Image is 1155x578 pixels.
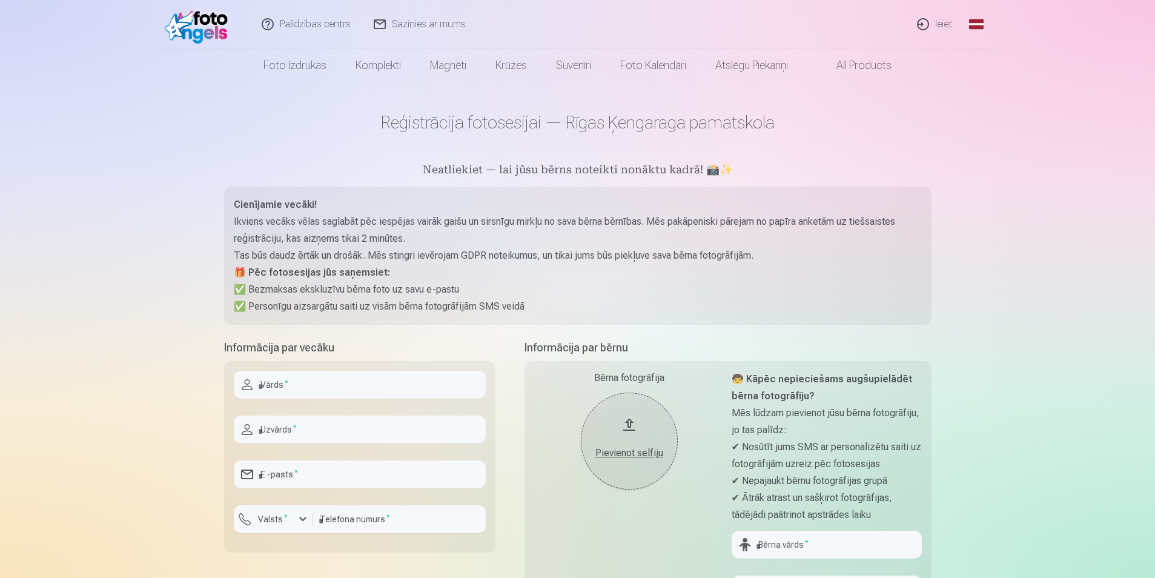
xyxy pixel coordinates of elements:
[234,505,313,533] button: Valsts*
[732,490,922,523] p: ✔ Ātrāk atrast un sašķirot fotogrāfijas, tādējādi paātrinot apstrādes laiku
[234,298,922,315] p: ✅ Personīgu aizsargātu saiti uz visām bērna fotogrāfijām SMS veidā
[253,513,293,525] label: Valsts
[165,5,234,44] img: /fa1
[701,48,803,82] a: Atslēgu piekariņi
[234,247,922,264] p: Tas būs daudz ērtāk un drošāk. Mēs stingri ievērojam GDPR noteikumus, un tikai jums būs piekļuve ...
[234,199,317,210] strong: Cienījamie vecāki!
[415,48,481,82] a: Magnēti
[234,213,922,247] p: Ikviens vecāks vēlas saglabāt pēc iespējas vairāk gaišu un sirsnīgu mirkļu no sava bērna bērnības...
[581,393,678,490] button: Pievienot selfiju
[224,339,495,356] h5: Informācija par vecāku
[732,373,912,402] strong: 🧒 Kāpēc nepieciešams augšupielādēt bērna fotogrāfiju?
[732,439,922,473] p: ✔ Nosūtīt jums SMS ar personalizētu saiti uz fotogrāfijām uzreiz pēc fotosesijas
[234,267,390,278] strong: 🎁 Pēc fotosesijas jūs saņemsiet:
[732,405,922,439] p: Mēs lūdzam pievienot jūsu bērna fotogrāfiju, jo tas palīdz:
[525,339,932,356] h5: Informācija par bērnu
[234,281,922,298] p: ✅ Bezmaksas ekskluzīvu bērna foto uz savu e-pastu
[249,48,341,82] a: Foto izdrukas
[593,446,666,460] div: Pievienot selfiju
[224,111,932,133] h1: Reģistrācija fotosesijai — Rīgas Ķengaraga pamatskola
[541,48,606,82] a: Suvenīri
[803,48,906,82] a: All products
[481,48,541,82] a: Krūzes
[606,48,701,82] a: Foto kalendāri
[224,162,932,179] h5: Neatliekiet — lai jūsu bērns noteikti nonāktu kadrā! 📸✨
[534,371,724,385] div: Bērna fotogrāfija
[732,473,922,490] p: ✔ Nepajaukt bērnu fotogrāfijas grupā
[341,48,415,82] a: Komplekti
